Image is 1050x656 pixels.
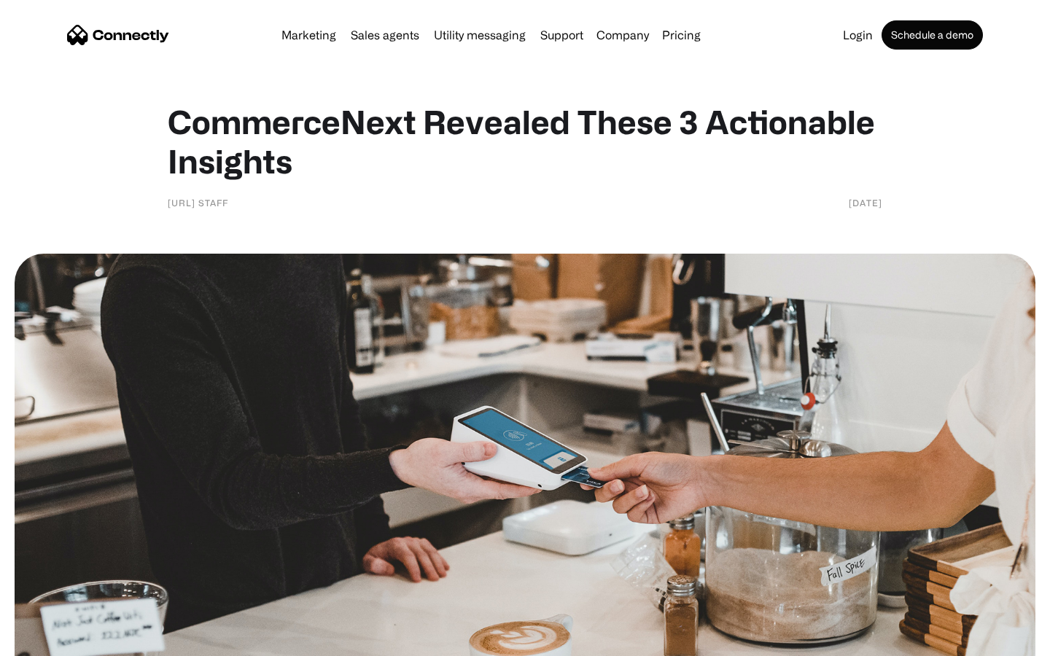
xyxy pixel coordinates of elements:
[534,29,589,41] a: Support
[168,195,228,210] div: [URL] Staff
[168,102,882,181] h1: CommerceNext Revealed These 3 Actionable Insights
[428,29,532,41] a: Utility messaging
[656,29,707,41] a: Pricing
[849,195,882,210] div: [DATE]
[882,20,983,50] a: Schedule a demo
[345,29,425,41] a: Sales agents
[276,29,342,41] a: Marketing
[837,29,879,41] a: Login
[15,630,87,651] aside: Language selected: English
[29,630,87,651] ul: Language list
[596,25,649,45] div: Company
